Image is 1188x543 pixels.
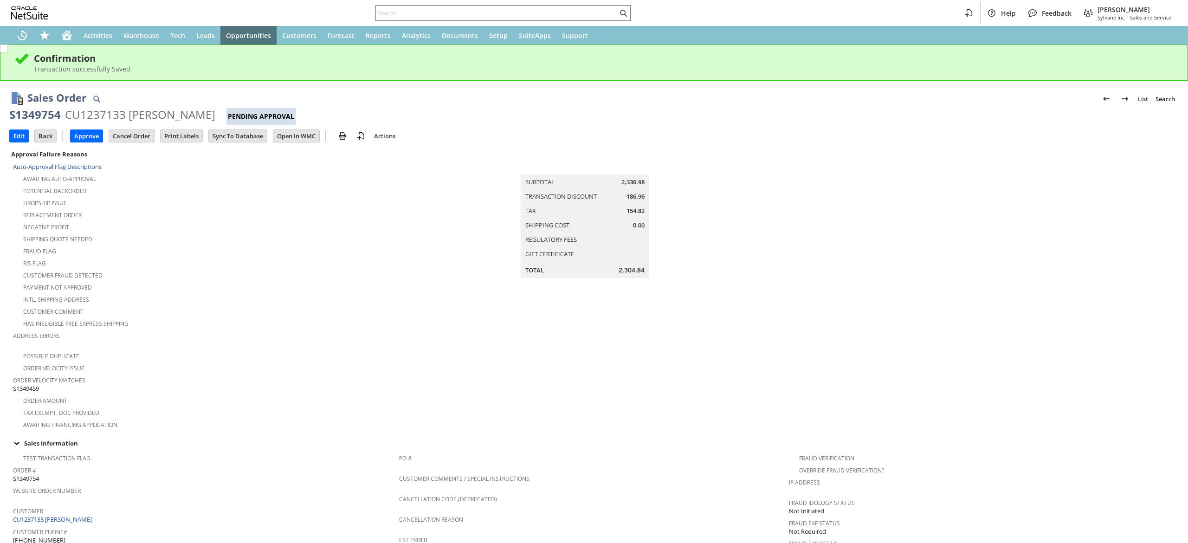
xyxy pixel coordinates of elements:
[521,160,649,175] caption: Summary
[23,352,79,360] a: Possible Duplicate
[61,30,72,41] svg: Home
[23,284,92,291] a: Payment not approved
[399,475,529,483] a: Customer Comments / Special Instructions
[1101,93,1112,104] img: Previous
[209,130,267,142] input: Sync To Database
[13,376,85,384] a: Order Velocity Matches
[23,308,84,316] a: Customer Comment
[1042,9,1072,18] span: Feedback
[789,499,855,507] a: Fraud Idology Status
[399,454,412,462] a: PO #
[1098,14,1124,21] span: Sylvane Inc
[13,384,39,393] span: S1349459
[13,487,81,495] a: Website Order Number
[277,26,322,45] a: Customers
[366,31,391,40] span: Reports
[13,515,94,524] a: CU1237133 [PERSON_NAME]
[442,31,478,40] span: Documents
[23,211,82,219] a: Replacement Order
[109,130,154,142] input: Cancel Order
[191,26,220,45] a: Leads
[799,466,884,474] a: Override Fraud Verification?
[23,199,67,207] a: Dropship Issue
[402,31,431,40] span: Analytics
[556,26,594,45] a: Support
[399,495,497,503] a: Cancellation Code (deprecated)
[10,130,28,142] input: Edit
[13,474,39,483] span: S1349754
[626,207,645,215] span: 154.82
[525,207,536,215] a: Tax
[226,31,271,40] span: Opportunities
[519,31,551,40] span: SuiteApps
[1001,9,1016,18] span: Help
[118,26,165,45] a: Warehouse
[23,223,69,231] a: Negative Profit
[1119,93,1130,104] img: Next
[27,90,86,105] h1: Sales Order
[9,437,1179,449] td: Sales Information
[23,454,90,462] a: Test Transaction Flag
[799,454,854,462] a: Fraud Verification
[23,187,86,195] a: Potential Backorder
[123,31,159,40] span: Warehouse
[11,26,33,45] a: Recent Records
[170,31,185,40] span: Tech
[9,107,61,122] div: S1349754
[13,332,60,340] a: Address Errors
[11,6,48,19] svg: logo
[436,26,484,45] a: Documents
[562,31,588,40] span: Support
[1130,14,1171,21] span: Sales and Service
[13,162,102,171] a: Auto-Approval Flag Descriptions
[56,26,78,45] a: Home
[1134,91,1152,106] a: List
[220,26,277,45] a: Opportunities
[789,519,840,527] a: Fraud E4F Status
[396,26,436,45] a: Analytics
[328,31,355,40] span: Forecast
[23,271,103,279] a: Customer Fraud Detected
[618,7,629,19] svg: Search
[376,7,618,19] input: Search
[17,30,28,41] svg: Recent Records
[1126,14,1128,21] span: -
[619,265,645,275] span: 2,304.84
[789,478,820,486] a: IP Address
[196,31,215,40] span: Leads
[370,132,399,140] a: Actions
[23,320,129,328] a: Has Ineligible Free Express Shipping
[355,130,367,142] img: add-record.svg
[35,130,56,142] input: Back
[23,397,67,405] a: Order Amount
[1152,91,1179,106] a: Search
[525,221,569,229] a: Shipping Cost
[23,175,96,183] a: Awaiting Auto-Approval
[23,296,89,304] a: Intl. Shipping Address
[84,31,112,40] span: Activities
[525,192,597,200] a: Transaction Discount
[78,26,118,45] a: Activities
[13,466,36,474] a: Order #
[39,30,50,41] svg: Shortcuts
[399,516,463,524] a: Cancellation Reason
[525,178,555,186] a: Subtotal
[360,26,396,45] a: Reports
[273,130,319,142] input: Open In WMC
[34,65,1174,73] div: Transaction successfully Saved
[23,364,84,372] a: Order Velocity Issue
[9,148,395,160] div: Approval Failure Reasons
[23,235,92,243] a: Shipping Quote Needed
[165,26,191,45] a: Tech
[13,528,67,536] a: Customer Phone#
[13,507,43,515] a: Customer
[513,26,556,45] a: SuiteApps
[484,26,513,45] a: Setup
[71,130,103,142] input: Approve
[282,31,316,40] span: Customers
[23,247,56,255] a: Fraud Flag
[91,93,102,104] img: Quick Find
[489,31,508,40] span: Setup
[23,259,46,267] a: RIS flag
[789,527,826,536] span: Not Required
